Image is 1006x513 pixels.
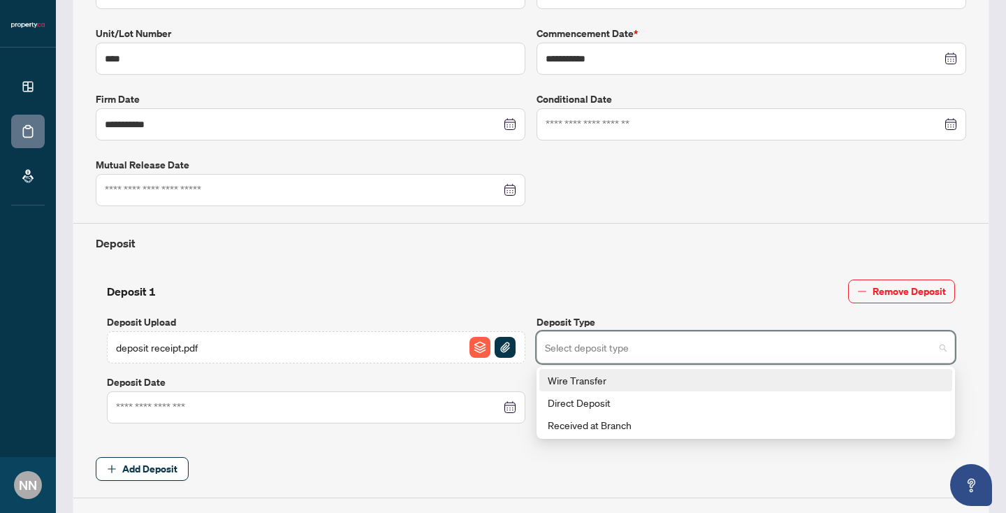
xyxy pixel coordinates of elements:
span: plus [107,464,117,474]
label: Deposit Date [107,375,525,390]
button: Open asap [950,464,992,506]
div: Wire Transfer [539,369,952,391]
button: File Attachement [494,336,516,359]
label: Firm Date [96,92,525,107]
h4: Deposit 1 [107,283,156,300]
label: Conditional Date [537,92,966,107]
button: Add Deposit [96,457,189,481]
div: Received at Branch [548,417,944,433]
img: File Attachement [495,337,516,358]
span: Remove Deposit [873,280,946,303]
h4: Deposit [96,235,966,252]
label: Unit/Lot Number [96,26,525,41]
img: logo [11,21,45,29]
button: File Archive [469,336,491,359]
label: Commencement Date [537,26,966,41]
label: Deposit Type [537,315,955,330]
div: Received at Branch [539,414,952,436]
img: File Archive [469,337,490,358]
button: Remove Deposit [848,280,955,303]
span: minus [857,287,867,296]
span: Add Deposit [122,458,177,480]
label: Deposit Upload [107,315,525,330]
div: Direct Deposit [539,391,952,414]
div: Wire Transfer [548,373,944,388]
div: Direct Deposit [548,395,944,410]
span: NN [19,475,37,495]
span: deposit receipt.pdfFile ArchiveFile Attachement [107,331,525,363]
label: Mutual Release Date [96,157,525,173]
span: deposit receipt.pdf [116,340,198,355]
